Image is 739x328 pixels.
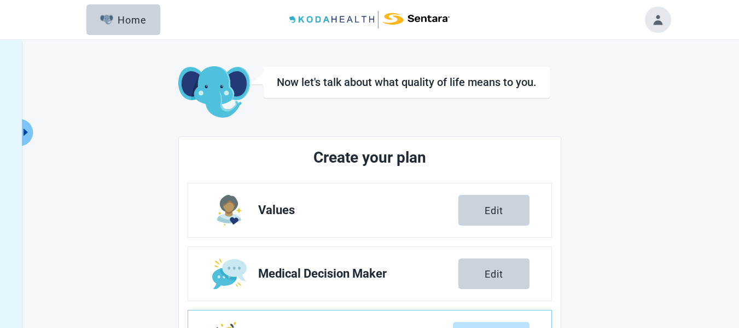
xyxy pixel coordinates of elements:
div: Edit [485,268,503,279]
h2: Create your plan [229,146,511,170]
button: Toggle account menu [645,7,671,33]
img: Koda Health [289,11,449,28]
button: Edit [458,195,529,226]
a: Edit Medical Decision Maker section [188,247,551,301]
span: Medical Decision Maker [258,267,458,280]
div: Edit [485,205,503,216]
button: Edit [458,258,529,289]
img: Koda Elephant [178,66,250,119]
img: Elephant [100,15,114,25]
button: ElephantHome [86,4,160,35]
span: caret-right [21,127,31,137]
div: Home [100,14,147,25]
span: Values [258,204,458,217]
h1: Now let's talk about what quality of life means to you. [277,76,537,89]
button: Expand menu [20,119,33,146]
a: Edit Values section [188,183,551,237]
